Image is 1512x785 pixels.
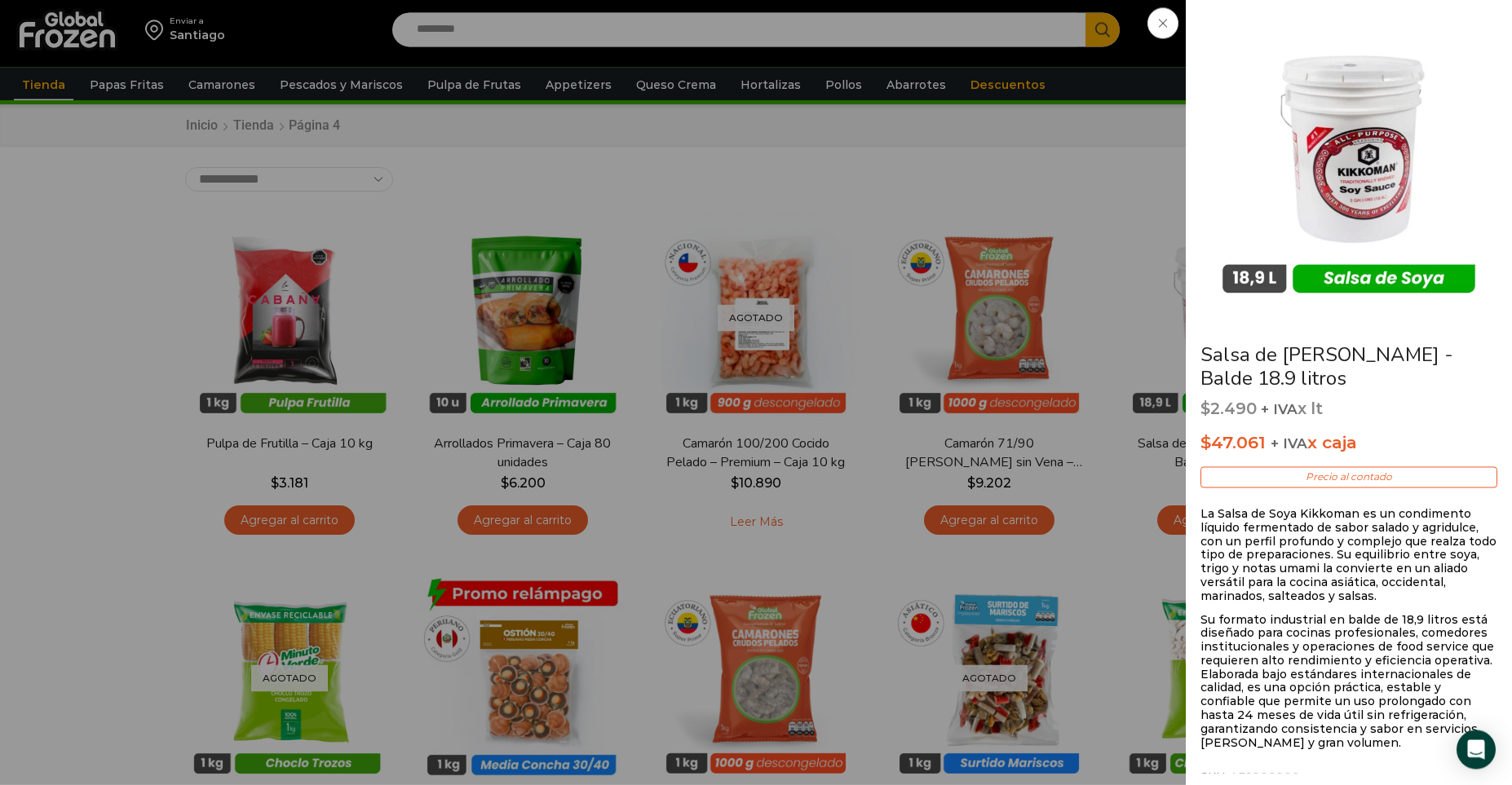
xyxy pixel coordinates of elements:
bdi: 2.490 [1200,399,1257,418]
span: $ [1200,432,1211,452]
p: x caja [1200,429,1497,456]
p: Precio al contado [1200,466,1497,487]
a: Salsa de [PERSON_NAME] - Balde 18.9 litros [1200,342,1453,391]
span: $ [1200,399,1210,418]
p: x lt [1200,399,1497,419]
div: 1 / 3 [1202,12,1496,311]
p: Su formato industrial en balde de 18,9 litros está diseñado para cocinas profesionales, comedores... [1200,613,1497,750]
span: + IVA [1271,435,1307,452]
img: salsa de soya kikkoman [1202,12,1496,306]
span: + IVA [1261,401,1298,417]
div: Open Intercom Messenger [1457,730,1496,769]
span: SKU: [1200,769,1497,785]
bdi: 47.061 [1200,432,1266,452]
p: La Salsa de Soya Kikkoman es un condimento líquido fermentado de sabor salado y agridulce, con un... [1200,507,1497,603]
span: AB1002000 [1227,769,1300,785]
